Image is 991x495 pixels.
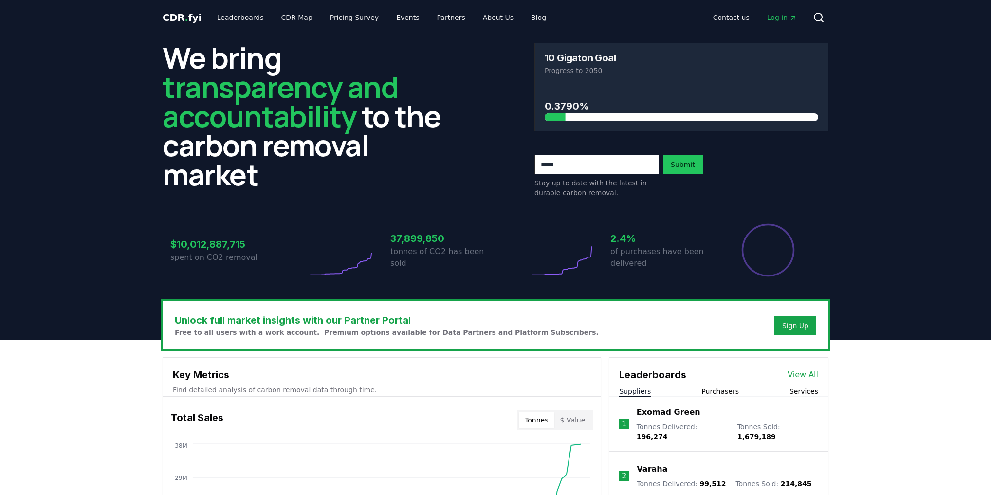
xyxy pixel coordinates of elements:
button: Services [789,386,818,396]
h2: We bring to the carbon removal market [163,43,457,189]
h3: 37,899,850 [390,231,495,246]
p: tonnes of CO2 has been sold [390,246,495,269]
button: Sign Up [774,316,816,335]
p: 2 [622,470,626,482]
p: Free to all users with a work account. Premium options available for Data Partners and Platform S... [175,328,599,337]
a: View All [788,369,818,381]
h3: 0.3790% [545,99,818,113]
a: Partners [429,9,473,26]
a: CDR Map [274,9,320,26]
a: Blog [523,9,554,26]
span: CDR fyi [163,12,202,23]
tspan: 38M [175,442,187,449]
p: 1 [622,418,626,430]
h3: Total Sales [171,410,223,430]
button: $ Value [554,412,591,428]
p: Stay up to date with the latest in durable carbon removal. [534,178,659,198]
p: Tonnes Delivered : [637,422,728,441]
span: 196,274 [637,433,668,440]
a: Varaha [637,463,667,475]
p: Tonnes Delivered : [637,479,726,489]
a: Sign Up [782,321,808,330]
p: spent on CO2 removal [170,252,275,263]
h3: $10,012,887,715 [170,237,275,252]
span: transparency and accountability [163,67,398,136]
span: 99,512 [699,480,726,488]
a: CDR.fyi [163,11,202,24]
h3: Unlock full market insights with our Partner Portal [175,313,599,328]
p: of purchases have been delivered [610,246,716,269]
a: Pricing Survey [322,9,386,26]
button: Suppliers [619,386,651,396]
span: 214,845 [781,480,812,488]
div: Percentage of sales delivered [741,223,795,277]
p: Progress to 2050 [545,66,818,75]
a: Leaderboards [209,9,272,26]
nav: Main [705,9,805,26]
a: Exomad Green [637,406,700,418]
span: Log in [767,13,797,22]
p: Tonnes Sold : [735,479,811,489]
button: Submit [663,155,703,174]
span: 1,679,189 [737,433,776,440]
a: About Us [475,9,521,26]
a: Log in [759,9,805,26]
a: Contact us [705,9,757,26]
p: Find detailed analysis of carbon removal data through time. [173,385,591,395]
h3: 2.4% [610,231,716,246]
tspan: 29M [175,475,187,481]
nav: Main [209,9,554,26]
p: Tonnes Sold : [737,422,818,441]
button: Tonnes [519,412,554,428]
a: Events [388,9,427,26]
h3: Leaderboards [619,367,686,382]
span: . [185,12,188,23]
button: Purchasers [701,386,739,396]
h3: 10 Gigaton Goal [545,53,616,63]
h3: Key Metrics [173,367,591,382]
